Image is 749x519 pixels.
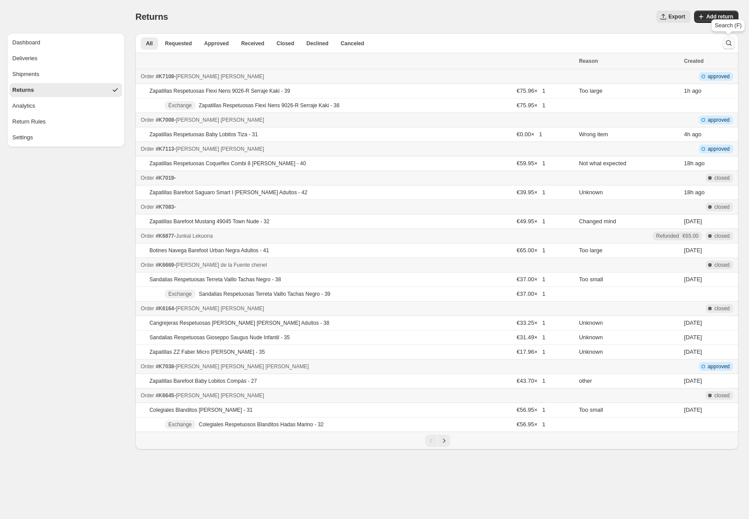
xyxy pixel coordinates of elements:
[576,127,681,142] td: Wrong item
[277,40,294,47] span: Closed
[141,305,154,312] span: Order
[135,432,738,450] nav: Pagination
[684,189,694,196] time: Tuesday, September 16, 2025 at 7:59:37 PM
[149,189,308,196] p: Zapatillas Barefoot Saguaro Smart I [PERSON_NAME] Adultos - 42
[168,421,192,428] span: Exchange
[176,305,264,312] span: [PERSON_NAME] [PERSON_NAME]
[656,232,699,240] div: Refunded
[141,117,154,123] span: Order
[176,363,309,370] span: [PERSON_NAME] [PERSON_NAME] [PERSON_NAME]
[199,102,340,109] p: Zapatillas Respetuosas Flexi Nens 9026-R Serraje Kaki - 38
[684,348,702,355] time: Tuesday, September 16, 2025 at 8:08:43 AM
[517,348,545,355] span: €17.96 × 1
[684,87,690,94] time: Wednesday, September 17, 2025 at 12:55:03 PM
[156,117,174,123] span: #K7008
[12,38,40,47] div: Dashboard
[708,145,730,152] span: approved
[517,276,545,283] span: €37.00 × 1
[714,392,730,399] span: closed
[684,131,690,138] time: Wednesday, September 17, 2025 at 9:47:24 AM
[714,232,730,240] span: closed
[684,276,702,283] time: Friday, August 29, 2025 at 1:14:23 PM
[12,117,46,126] div: Return Rules
[517,189,545,196] span: €39.95 × 1
[579,58,598,64] span: Reason
[576,345,681,359] td: Unknown
[141,175,154,181] span: Order
[156,146,174,152] span: #K7113
[141,116,574,124] div: -
[149,218,269,225] p: Zapatillas Barefoot Mustang 49045 Town Nude - 32
[165,40,192,47] span: Requested
[714,305,730,312] span: closed
[176,262,267,268] span: [PERSON_NAME] de la Fuente chenel
[517,160,545,167] span: €59.95 × 1
[681,84,738,98] td: ago
[168,290,192,298] span: Exchange
[576,185,681,200] td: Unknown
[438,435,450,447] button: Next
[10,67,122,81] button: Shipments
[12,86,34,94] div: Returns
[714,174,730,181] span: closed
[141,232,574,240] div: -
[141,304,574,313] div: -
[176,117,264,123] span: [PERSON_NAME] [PERSON_NAME]
[681,185,738,200] td: ago
[341,40,364,47] span: Canceled
[141,262,154,268] span: Order
[517,290,545,297] span: €37.00 × 1
[135,12,168,22] span: Returns
[517,334,545,341] span: €31.49 × 1
[146,40,152,47] span: All
[12,133,33,142] div: Settings
[156,204,174,210] span: #K7083
[681,127,738,142] td: ago
[684,334,702,341] time: Tuesday, September 16, 2025 at 8:08:43 AM
[517,421,545,428] span: €56.95 × 1
[576,330,681,345] td: Unknown
[576,316,681,330] td: Unknown
[683,232,699,240] span: €65.00
[141,392,154,399] span: Order
[684,58,704,64] span: Created
[517,87,545,94] span: €75.96 × 1
[517,319,545,326] span: €33.25 × 1
[708,73,730,80] span: approved
[141,362,574,371] div: -
[199,421,324,428] p: Colegiales Respetuosos Blanditos Hadas Marino - 32
[149,334,290,341] p: Sandalias Respetuosas Gioseppo Saugus Nude Infantil - 35
[517,247,545,254] span: €65.00 × 1
[149,160,306,167] p: Zapatillas Respetuosas Coqueflex Combi 8 [PERSON_NAME] - 40
[168,102,192,109] span: Exchange
[149,131,258,138] p: Zapatillas Respetuosas Baby Lobitos Tiza - 31
[141,204,154,210] span: Order
[241,40,264,47] span: Received
[694,11,738,23] button: Add return
[156,305,174,312] span: #K6164
[149,87,290,94] p: Zapatillas Respetuosas Flexi Nens 9026-R Serraje Kaki - 39
[307,40,329,47] span: Declined
[684,218,702,225] time: Tuesday, September 16, 2025 at 12:21:45 PM
[576,214,681,229] td: Changed mind
[10,99,122,113] button: Analytics
[684,247,702,254] time: Tuesday, September 2, 2025 at 5:16:37 PM
[199,290,331,298] p: Sandalias Respetuosas Terreta Vaillo Tachas Negro - 39
[12,54,37,63] div: Deliveries
[149,276,281,283] p: Sandalias Respetuosas Terreta Vaillo Tachas Negro - 38
[204,40,229,47] span: Approved
[576,374,681,388] td: other
[708,363,730,370] span: approved
[176,73,264,80] span: [PERSON_NAME] [PERSON_NAME]
[714,261,730,269] span: closed
[149,247,269,254] p: Botines Navega Barefoot Urban Negra Adultos - 41
[706,13,733,20] span: Add return
[156,233,174,239] span: #K6877
[141,363,154,370] span: Order
[156,363,174,370] span: #K7038
[141,73,154,80] span: Order
[141,233,154,239] span: Order
[149,406,253,414] p: Colegiales Blanditos [PERSON_NAME] - 31
[656,11,691,23] button: Export
[576,403,681,417] td: Too small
